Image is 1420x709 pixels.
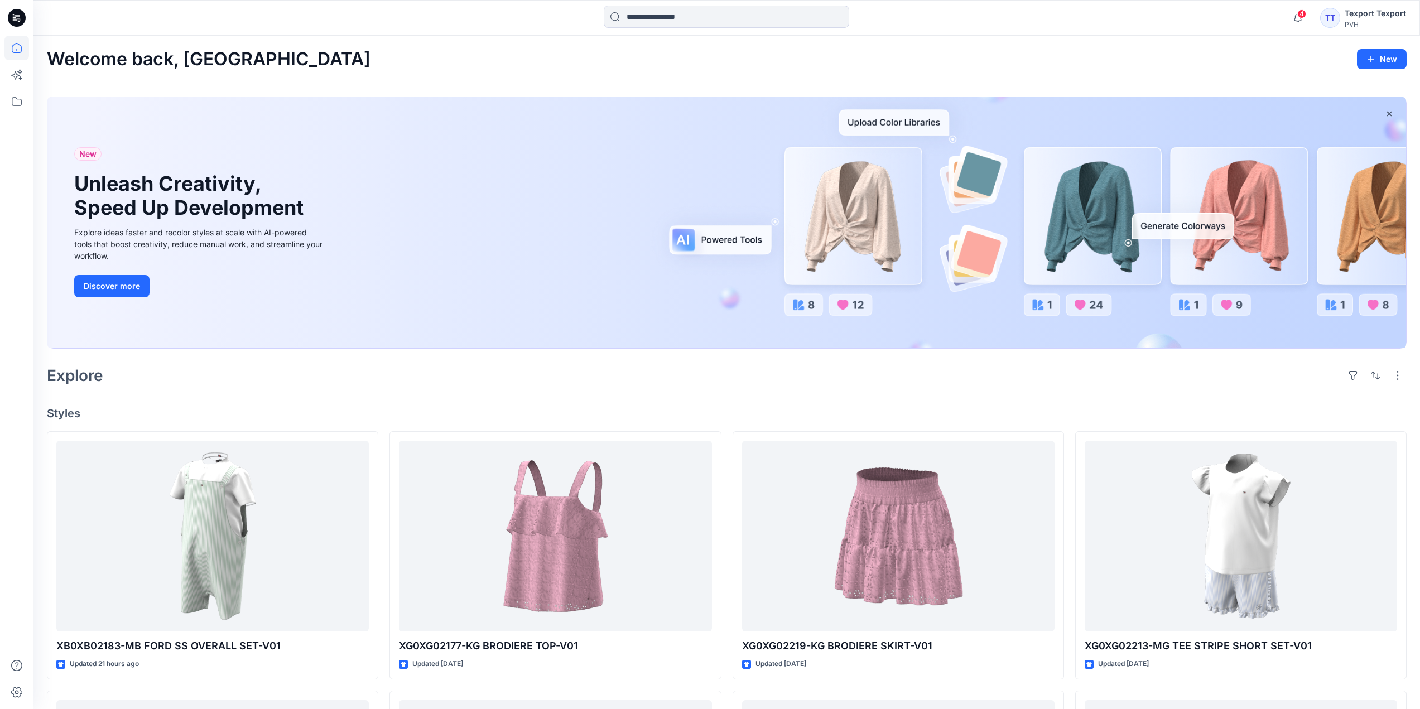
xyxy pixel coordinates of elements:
div: PVH [1345,20,1406,28]
div: Explore ideas faster and recolor styles at scale with AI-powered tools that boost creativity, red... [74,226,325,262]
p: XG0XG02213-MG TEE STRIPE SHORT SET-V01 [1085,638,1397,654]
a: XG0XG02177-KG BRODIERE TOP-V01 [399,441,711,632]
h2: Explore [47,366,103,384]
a: XB0XB02183-MB FORD SS OVERALL SET-V01 [56,441,369,632]
a: XG0XG02213-MG TEE STRIPE SHORT SET-V01 [1085,441,1397,632]
h2: Welcome back, [GEOGRAPHIC_DATA] [47,49,370,70]
h1: Unleash Creativity, Speed Up Development [74,172,309,220]
p: Updated [DATE] [412,658,463,670]
p: Updated [DATE] [755,658,806,670]
span: 4 [1297,9,1306,18]
p: Updated 21 hours ago [70,658,139,670]
button: New [1357,49,1407,69]
p: XB0XB02183-MB FORD SS OVERALL SET-V01 [56,638,369,654]
a: XG0XG02219-KG BRODIERE SKIRT-V01 [742,441,1055,632]
div: TT [1320,8,1340,28]
h4: Styles [47,407,1407,420]
button: Discover more [74,275,150,297]
div: Texport Texport [1345,7,1406,20]
a: Discover more [74,275,325,297]
p: Updated [DATE] [1098,658,1149,670]
p: XG0XG02177-KG BRODIERE TOP-V01 [399,638,711,654]
span: New [79,147,97,161]
p: XG0XG02219-KG BRODIERE SKIRT-V01 [742,638,1055,654]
